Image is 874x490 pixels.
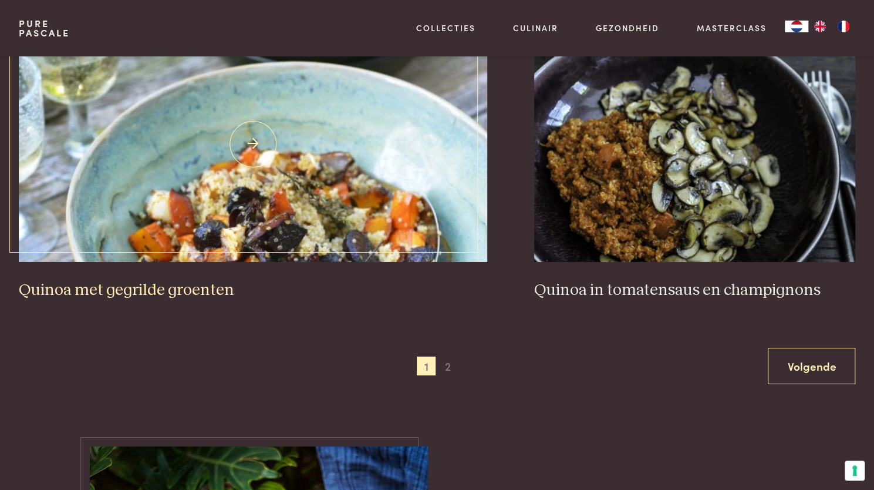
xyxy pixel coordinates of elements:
a: EN [808,21,832,32]
a: Quinoa met gegrilde groenten Quinoa met gegrilde groenten [19,27,487,301]
div: Language [785,21,808,32]
a: Volgende [768,348,855,385]
h3: Quinoa in tomatensaus en champignons [534,280,855,301]
a: Masterclass [696,22,766,34]
a: Culinair [513,22,558,34]
span: 1 [417,357,436,375]
img: Quinoa met gegrilde groenten [19,27,487,262]
a: Collecties [416,22,475,34]
a: FR [832,21,855,32]
img: Quinoa in tomatensaus en champignons [534,27,855,262]
ul: Language list [808,21,855,32]
aside: Language selected: Nederlands [785,21,855,32]
h3: Quinoa met gegrilde groenten [19,280,487,301]
span: 2 [438,357,457,375]
a: Quinoa in tomatensaus en champignons Quinoa in tomatensaus en champignons [534,27,855,301]
button: Uw voorkeuren voor toestemming voor trackingtechnologieën [845,461,865,481]
a: Gezondheid [596,22,659,34]
a: PurePascale [19,19,70,38]
a: NL [785,21,808,32]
